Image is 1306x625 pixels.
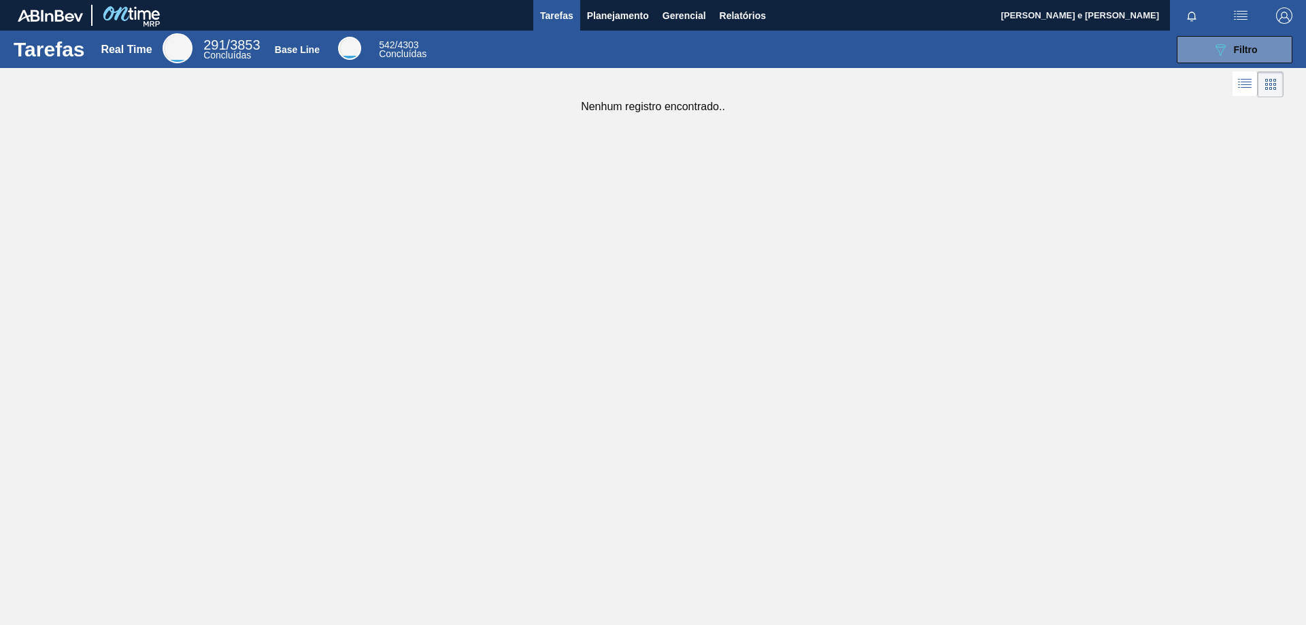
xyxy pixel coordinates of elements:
span: 542 [379,39,395,50]
img: Logout [1276,7,1292,24]
button: Notificações [1170,6,1213,25]
span: Planejamento [587,7,649,24]
div: Real Time [101,44,152,56]
div: Visão em Lista [1233,71,1258,97]
span: Concluídas [379,48,426,59]
span: Filtro [1234,44,1258,55]
div: Real Time [203,39,260,60]
img: userActions [1233,7,1249,24]
div: Base Line [275,44,320,55]
h1: Tarefas [14,41,85,57]
div: Real Time [163,33,192,63]
span: Concluídas [203,50,251,61]
span: / 3853 [203,37,260,52]
button: Filtro [1177,36,1292,63]
div: Base Line [379,41,426,58]
div: Visão em Cards [1258,71,1284,97]
div: Base Line [338,37,361,60]
img: TNhmsLtSVTkK8tSr43FrP2fwEKptu5GPRR3wAAAABJRU5ErkJggg== [18,10,83,22]
span: Gerencial [663,7,706,24]
span: Tarefas [540,7,573,24]
span: 291 [203,37,226,52]
span: / 4303 [379,39,418,50]
span: Relatórios [720,7,766,24]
